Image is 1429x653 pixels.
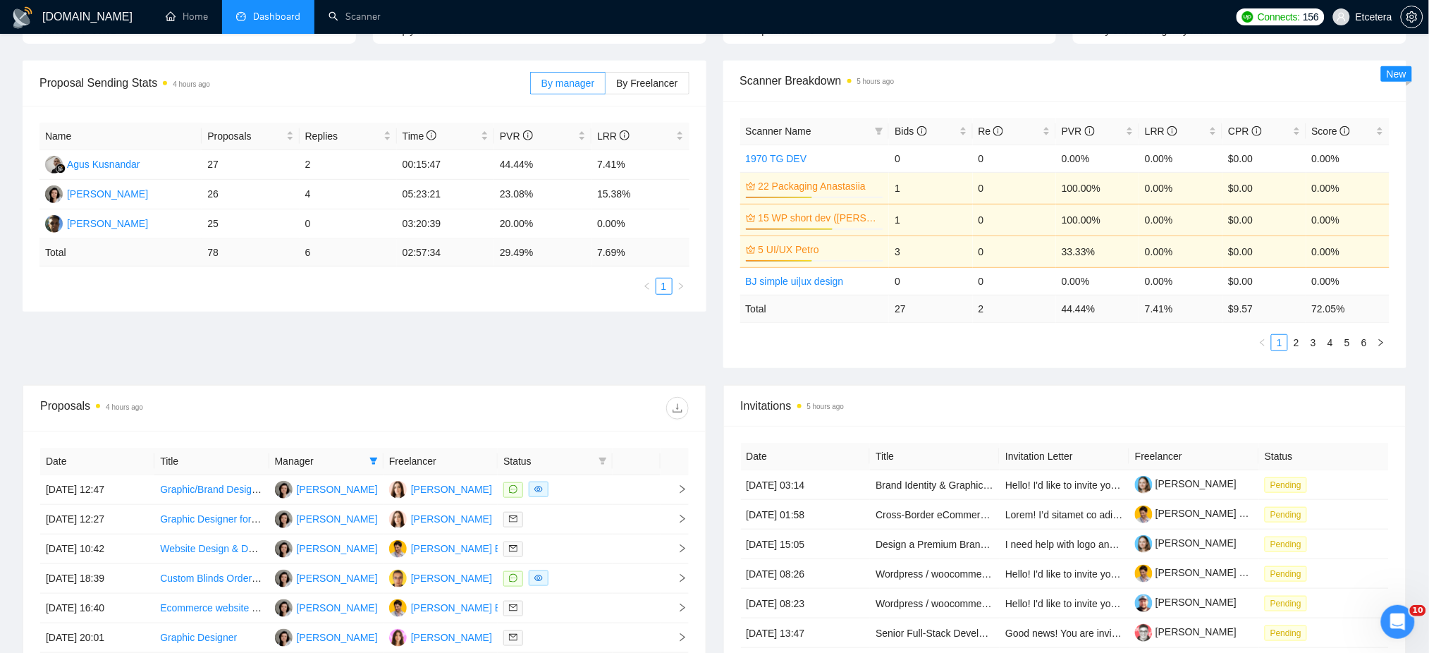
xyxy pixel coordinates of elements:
[1265,568,1313,579] a: Pending
[870,500,1000,530] td: Cross-Border eCommerce Platform Development
[1259,443,1389,470] th: Status
[1135,565,1153,582] img: c13tYrjklLgqS2pDaiholVXib-GgrB5rzajeFVbCThXzSo-wfyjihEZsXX34R16gOX
[666,573,687,583] span: right
[1373,334,1390,351] li: Next Page
[154,594,269,623] td: Ecommerce website needs building
[1258,9,1300,25] span: Connects:
[207,128,283,144] span: Proposals
[1000,443,1129,470] th: Invitation Letter
[275,629,293,647] img: TT
[275,631,378,642] a: TT[PERSON_NAME]
[1289,335,1304,350] a: 2
[389,483,492,494] a: AV[PERSON_NAME]
[973,236,1056,267] td: 0
[1306,204,1390,236] td: 0.00%
[1222,267,1306,295] td: $0.00
[872,121,886,142] span: filter
[666,603,687,613] span: right
[67,186,148,202] div: [PERSON_NAME]
[154,505,269,535] td: Graphic Designer for Municipal Branding Research Report
[397,239,494,267] td: 02:57:34
[253,11,300,23] span: Dashboard
[389,602,532,613] a: DB[PERSON_NAME] Bronfain
[389,631,492,642] a: PD[PERSON_NAME]
[202,123,299,150] th: Proposals
[1271,334,1288,351] li: 1
[1410,605,1426,616] span: 10
[1135,597,1237,608] a: [PERSON_NAME]
[160,602,315,614] a: Ecommerce website needs building
[673,278,689,295] button: right
[746,213,756,223] span: crown
[509,574,517,582] span: message
[494,239,591,267] td: 29.49 %
[1377,338,1385,347] span: right
[494,150,591,180] td: 44.44%
[993,126,1003,136] span: info-circle
[1135,478,1237,489] a: [PERSON_NAME]
[1339,334,1356,351] li: 5
[746,181,756,191] span: crown
[154,448,269,475] th: Title
[1139,145,1222,172] td: 0.00%
[160,632,237,643] a: Graphic Designer
[45,185,63,203] img: TT
[973,267,1056,295] td: 0
[740,295,890,322] td: Total
[275,483,378,494] a: TT[PERSON_NAME]
[1323,335,1338,350] a: 4
[591,239,689,267] td: 7.69 %
[1135,537,1237,549] a: [PERSON_NAME]
[534,574,543,582] span: eye
[1339,335,1355,350] a: 5
[166,11,208,23] a: homeHome
[275,511,293,528] img: TT
[666,633,687,642] span: right
[599,457,607,465] span: filter
[889,236,972,267] td: 3
[1322,334,1339,351] li: 4
[759,210,881,226] a: 15 WP short dev ([PERSON_NAME] B)
[1228,126,1261,137] span: CPR
[875,127,883,135] span: filter
[1135,535,1153,553] img: c1wY7m8ZWXnIubX-lpYkQz8QSQ1v5mgv5UQmPpzmho8AMWW-HeRy9TbwhmJc8l-wsG
[494,180,591,209] td: 23.08%
[40,448,154,475] th: Date
[876,628,1210,639] a: Senior Full-Stack Developer - E-Commerce Checkout Architecture Specialist
[1085,126,1095,136] span: info-circle
[275,602,378,613] a: TT[PERSON_NAME]
[39,123,202,150] th: Name
[677,282,685,291] span: right
[369,457,378,465] span: filter
[591,209,689,239] td: 0.00%
[973,204,1056,236] td: 0
[411,482,492,497] div: [PERSON_NAME]
[741,500,871,530] td: [DATE] 01:58
[656,278,673,295] li: 1
[740,72,1390,90] span: Scanner Breakdown
[1306,335,1321,350] a: 3
[620,130,630,140] span: info-circle
[305,128,381,144] span: Replies
[870,589,1000,618] td: Wordpress / woocommerce website development
[275,570,293,587] img: TT
[389,481,407,499] img: AV
[1056,295,1139,322] td: 44.44 %
[1005,539,1158,550] span: I need help with logo and brand kit.
[269,448,384,475] th: Manager
[1222,172,1306,204] td: $0.00
[1254,334,1271,351] button: left
[746,245,756,255] span: crown
[1139,295,1222,322] td: 7.41 %
[1401,11,1423,23] a: setting
[329,11,381,23] a: searchScanner
[40,535,154,564] td: [DATE] 10:42
[202,239,299,267] td: 78
[673,278,689,295] li: Next Page
[876,568,1091,580] a: Wordpress / woocommerce website development
[390,25,438,36] span: Reply Rate
[973,295,1056,322] td: 2
[1135,476,1153,494] img: c1wY7m8ZWXnIubX-lpYkQz8QSQ1v5mgv5UQmPpzmho8AMWW-HeRy9TbwhmJc8l-wsG
[1288,334,1305,351] li: 2
[45,158,140,169] a: AKAgus Kusnandar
